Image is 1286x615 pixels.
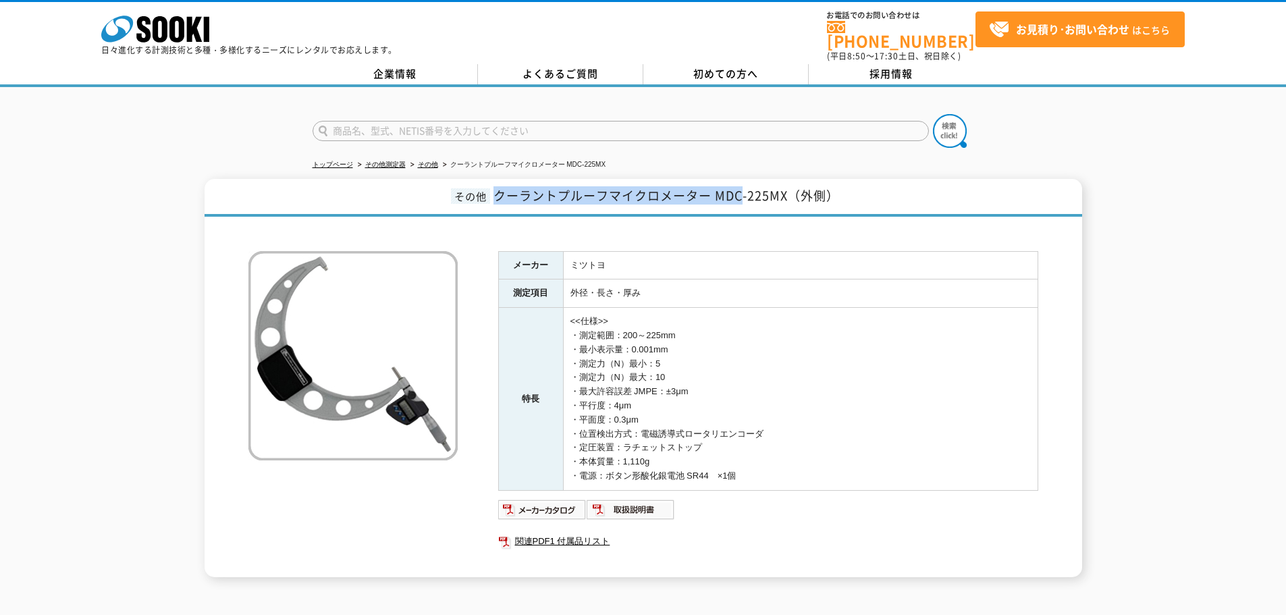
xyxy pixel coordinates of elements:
[498,308,563,491] th: 特長
[493,186,839,205] span: クーラントプルーフマイクロメーター MDC-225MX（外側）
[498,533,1038,550] a: 関連PDF1 付属品リスト
[563,308,1038,491] td: <<仕様>> ・測定範囲：200～225mm ・最小表示量：0.001mm ・測定力（N）最小：5 ・測定力（N）最大：10 ・最大許容誤差 JMPE：±3μm ・平行度：4μm ・平面度：0....
[248,251,458,460] img: クーラントプルーフマイクロメーター MDC-225MX
[643,64,809,84] a: 初めての方へ
[440,158,606,172] li: クーラントプルーフマイクロメーター MDC-225MX
[587,499,675,520] img: 取扱説明書
[498,251,563,279] th: メーカー
[478,64,643,84] a: よくあるご質問
[847,50,866,62] span: 8:50
[874,50,899,62] span: 17:30
[563,251,1038,279] td: ミツトヨ
[827,11,975,20] span: お電話でのお問い合わせは
[827,21,975,49] a: [PHONE_NUMBER]
[498,508,587,518] a: メーカーカタログ
[101,46,397,54] p: 日々進化する計測技術と多種・多様化するニーズにレンタルでお応えします。
[933,114,967,148] img: btn_search.png
[975,11,1185,47] a: お見積り･お問い合わせはこちら
[365,161,406,168] a: その他測定器
[498,279,563,308] th: 測定項目
[418,161,438,168] a: その他
[827,50,961,62] span: (平日 ～ 土日、祝日除く)
[587,508,675,518] a: 取扱説明書
[693,66,758,81] span: 初めての方へ
[313,121,929,141] input: 商品名、型式、NETIS番号を入力してください
[809,64,974,84] a: 採用情報
[313,161,353,168] a: トップページ
[451,188,490,204] span: その他
[498,499,587,520] img: メーカーカタログ
[563,279,1038,308] td: 外径・長さ・厚み
[1016,21,1129,37] strong: お見積り･お問い合わせ
[989,20,1170,40] span: はこちら
[313,64,478,84] a: 企業情報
